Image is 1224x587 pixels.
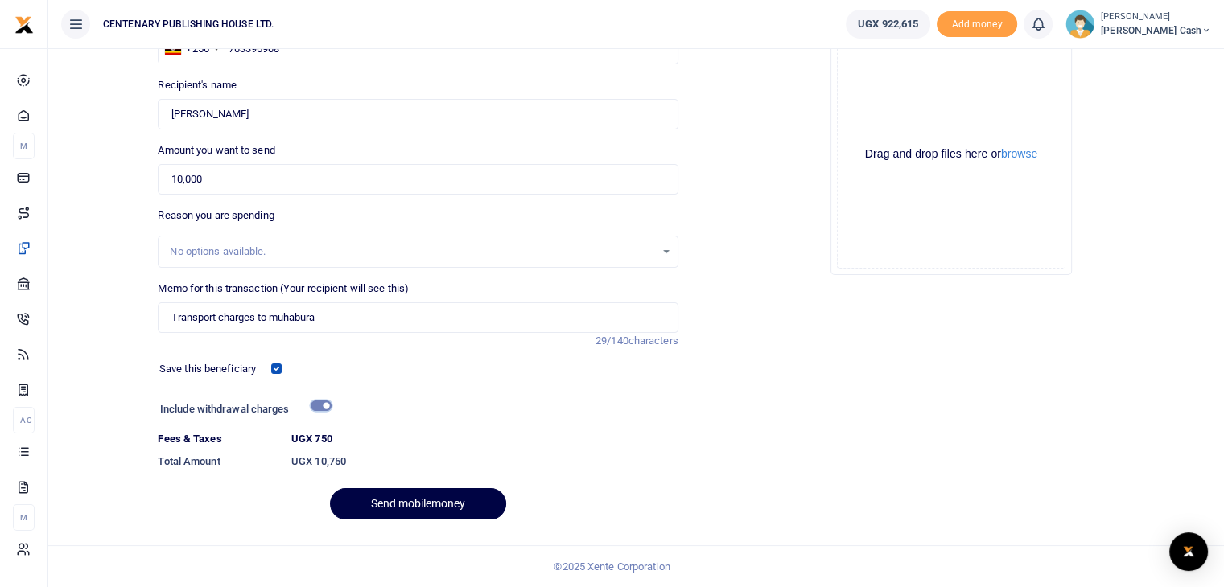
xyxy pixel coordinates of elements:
[151,431,285,447] dt: Fees & Taxes
[160,403,324,416] h6: Include withdrawal charges
[13,407,35,433] li: Ac
[839,10,937,39] li: Wallet ballance
[14,15,34,35] img: logo-small
[97,17,280,31] span: CENTENARY PUBLISHING HOUSE LTD.
[1001,148,1037,159] button: browse
[1101,23,1211,38] span: [PERSON_NAME] Cash
[937,11,1017,38] span: Add money
[158,281,409,297] label: Memo for this transaction (Your recipient will see this)
[330,488,506,519] button: Send mobilemoney
[1065,10,1211,39] a: profile-user [PERSON_NAME] [PERSON_NAME] Cash
[858,16,918,32] span: UGX 922,615
[170,244,654,260] div: No options available.
[158,164,678,195] input: UGX
[846,10,930,39] a: UGX 922,615
[937,11,1017,38] li: Toup your wallet
[158,207,274,224] label: Reason you are spending
[596,335,628,347] span: 29/140
[158,77,237,93] label: Recipient's name
[291,455,678,468] h6: UGX 10,750
[628,335,678,347] span: characters
[291,431,332,447] label: UGX 750
[838,146,1065,162] div: Drag and drop files here or
[158,99,678,129] input: Loading name...
[1065,10,1094,39] img: profile-user
[158,142,274,158] label: Amount you want to send
[158,302,678,333] input: Enter extra information
[159,361,256,377] label: Save this beneficiary
[1101,10,1211,24] small: [PERSON_NAME]
[13,133,35,159] li: M
[158,455,278,468] h6: Total Amount
[1169,532,1208,571] div: Open Intercom Messenger
[14,18,34,30] a: logo-small logo-large logo-large
[937,17,1017,29] a: Add money
[830,34,1072,275] div: File Uploader
[13,504,35,531] li: M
